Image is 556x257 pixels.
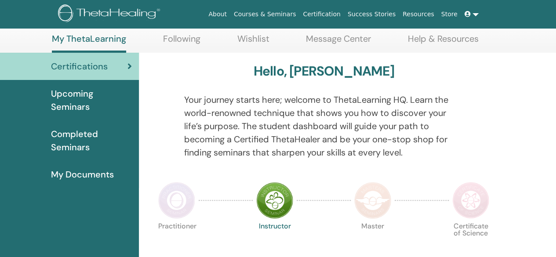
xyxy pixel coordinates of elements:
[237,33,269,51] a: Wishlist
[354,182,391,219] img: Master
[306,33,371,51] a: Message Center
[51,127,132,154] span: Completed Seminars
[408,33,479,51] a: Help & Resources
[344,6,399,22] a: Success Stories
[399,6,438,22] a: Resources
[230,6,300,22] a: Courses & Seminars
[58,4,163,24] img: logo.png
[254,63,394,79] h3: Hello, [PERSON_NAME]
[438,6,461,22] a: Store
[163,33,200,51] a: Following
[256,182,293,219] img: Instructor
[52,33,126,53] a: My ThetaLearning
[452,182,489,219] img: Certificate of Science
[51,60,108,73] span: Certifications
[299,6,344,22] a: Certification
[51,168,114,181] span: My Documents
[51,87,132,113] span: Upcoming Seminars
[158,182,195,219] img: Practitioner
[205,6,230,22] a: About
[184,93,464,159] p: Your journey starts here; welcome to ThetaLearning HQ. Learn the world-renowned technique that sh...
